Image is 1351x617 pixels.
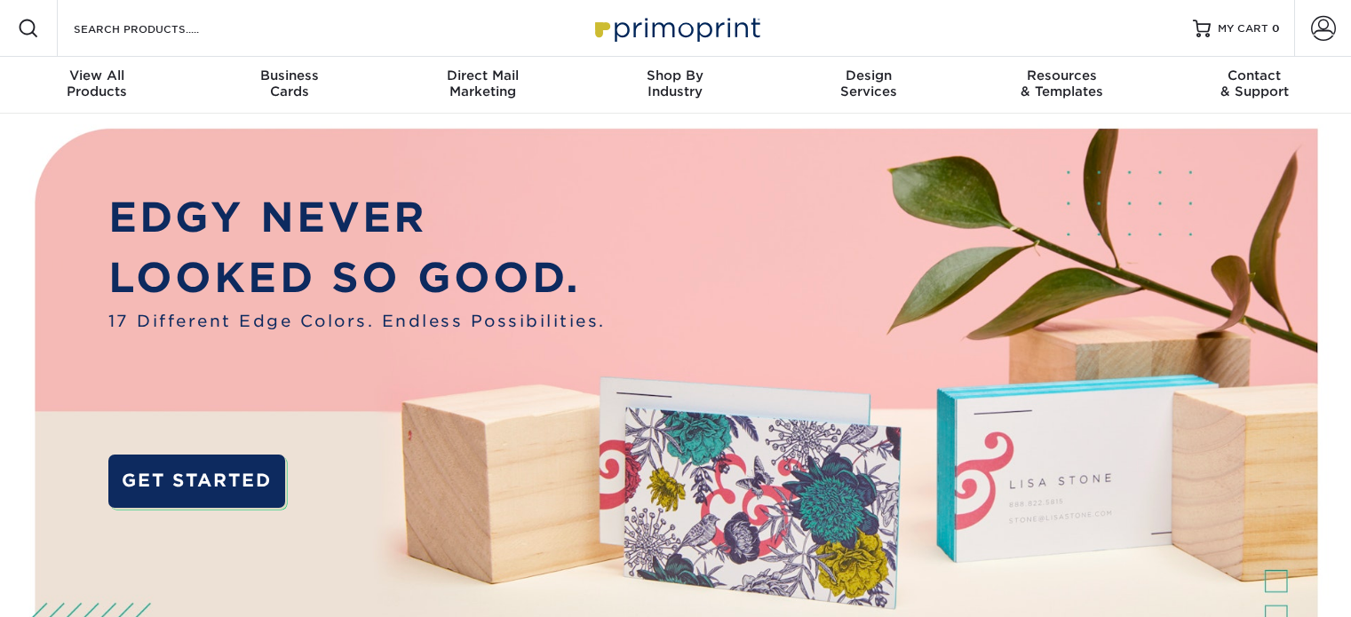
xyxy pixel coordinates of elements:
a: Shop ByIndustry [579,57,772,114]
span: Design [772,67,965,83]
div: Cards [193,67,385,99]
div: & Support [1158,67,1351,99]
span: MY CART [1218,21,1268,36]
a: Contact& Support [1158,57,1351,114]
div: Industry [579,67,772,99]
span: Direct Mail [386,67,579,83]
p: LOOKED SO GOOD. [108,248,606,308]
input: SEARCH PRODUCTS..... [72,18,245,39]
span: 0 [1272,22,1280,35]
div: Services [772,67,965,99]
a: Direct MailMarketing [386,57,579,114]
span: Shop By [579,67,772,83]
a: BusinessCards [193,57,385,114]
a: GET STARTED [108,455,285,508]
div: Marketing [386,67,579,99]
p: EDGY NEVER [108,187,606,248]
a: DesignServices [772,57,965,114]
span: Business [193,67,385,83]
span: Contact [1158,67,1351,83]
img: Primoprint [587,9,765,47]
span: Resources [965,67,1157,83]
span: 17 Different Edge Colors. Endless Possibilities. [108,309,606,333]
div: & Templates [965,67,1157,99]
a: Resources& Templates [965,57,1157,114]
